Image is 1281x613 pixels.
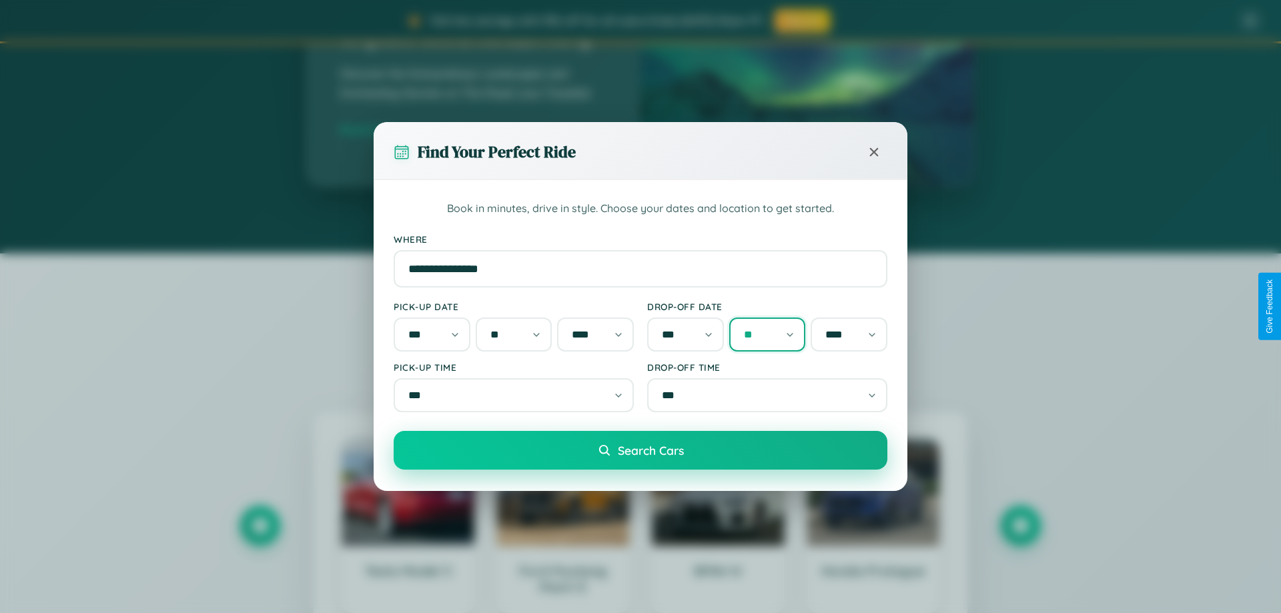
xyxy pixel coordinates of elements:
[418,141,576,163] h3: Find Your Perfect Ride
[394,233,887,245] label: Where
[394,301,634,312] label: Pick-up Date
[394,200,887,217] p: Book in minutes, drive in style. Choose your dates and location to get started.
[647,301,887,312] label: Drop-off Date
[618,443,684,458] span: Search Cars
[394,362,634,373] label: Pick-up Time
[394,431,887,470] button: Search Cars
[647,362,887,373] label: Drop-off Time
